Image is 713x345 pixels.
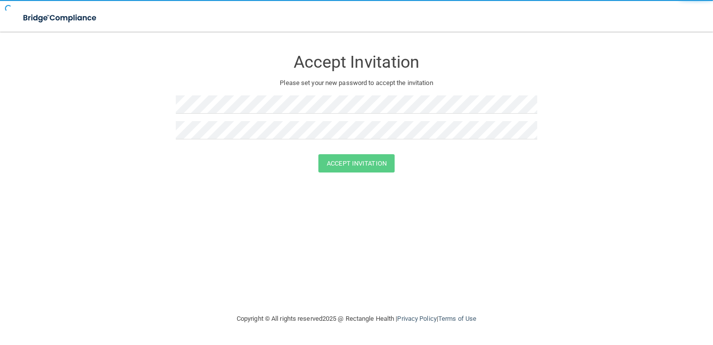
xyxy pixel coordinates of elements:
div: Copyright © All rights reserved 2025 @ Rectangle Health | | [176,303,537,335]
a: Terms of Use [438,315,476,322]
h3: Accept Invitation [176,53,537,71]
button: Accept Invitation [318,154,395,172]
a: Privacy Policy [397,315,436,322]
img: bridge_compliance_login_screen.278c3ca4.svg [15,8,106,28]
p: Please set your new password to accept the invitation [183,77,530,89]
